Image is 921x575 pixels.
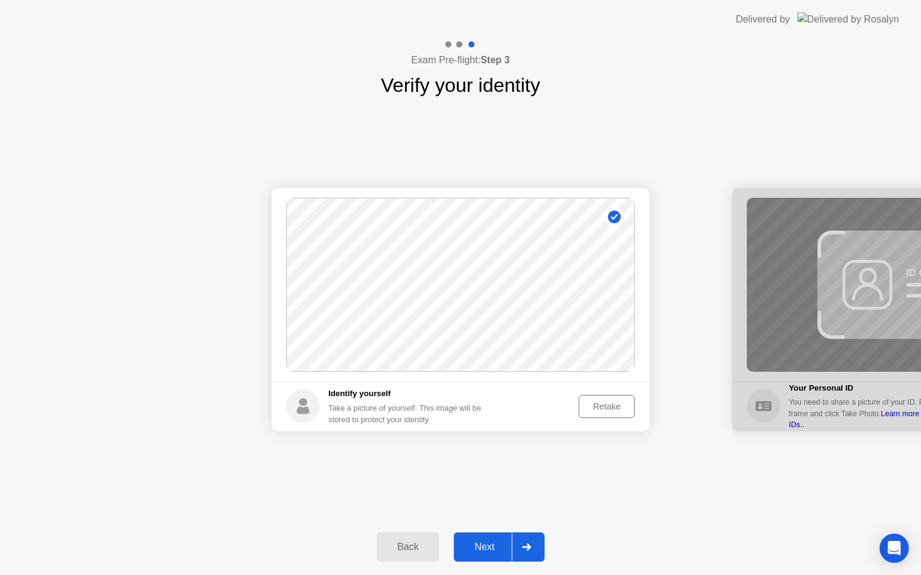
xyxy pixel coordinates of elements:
div: Open Intercom Messenger [880,534,909,563]
h5: Identify yourself [328,388,491,400]
h4: Exam Pre-flight: [411,53,510,68]
img: Delivered by Rosalyn [797,12,899,26]
b: Step 3 [481,55,510,65]
div: Back [380,542,436,552]
div: Next [457,542,512,552]
button: Next [454,532,545,562]
div: Retake [583,402,630,411]
div: Take a picture of yourself. This image will be stored to protect your identity [328,402,491,425]
h1: Verify your identity [381,71,540,100]
button: Retake [579,395,635,418]
div: Delivered by [736,12,790,27]
button: Back [376,532,439,562]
